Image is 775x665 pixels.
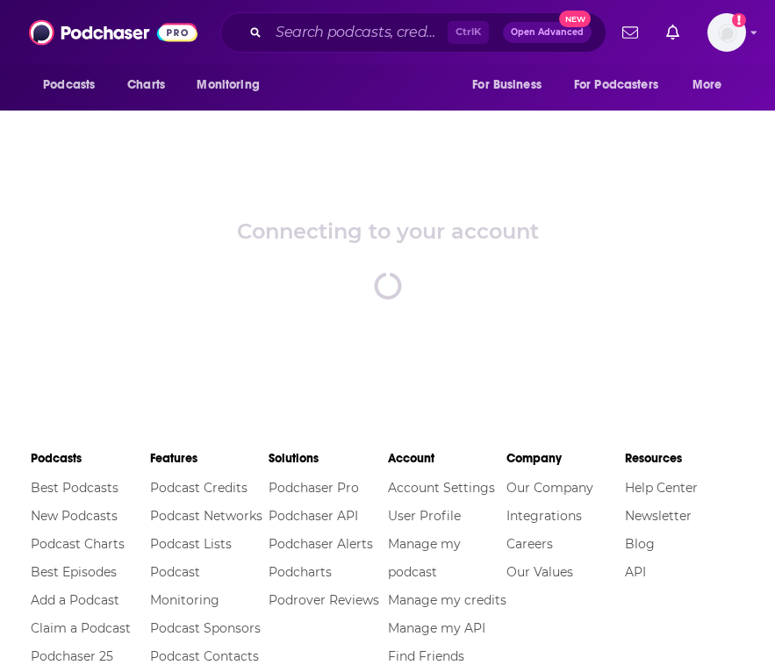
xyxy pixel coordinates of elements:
[506,564,573,580] a: Our Values
[31,648,113,664] a: Podchaser 25
[388,620,485,636] a: Manage my API
[31,443,149,474] li: Podcasts
[116,68,176,102] a: Charts
[388,592,506,608] a: Manage my credits
[732,13,746,27] svg: Add a profile image
[625,564,646,580] a: API
[472,73,542,97] span: For Business
[707,13,746,52] span: Logged in as WE_Broadcast
[150,564,219,608] a: Podcast Monitoring
[460,68,563,102] button: open menu
[388,508,461,524] a: User Profile
[625,508,692,524] a: Newsletter
[269,564,332,580] a: Podcharts
[31,564,117,580] a: Best Episodes
[29,16,197,49] img: Podchaser - Follow, Share and Rate Podcasts
[43,73,95,97] span: Podcasts
[388,648,464,664] a: Find Friends
[127,73,165,97] span: Charts
[625,443,743,474] li: Resources
[150,480,248,496] a: Podcast Credits
[680,68,744,102] button: open menu
[197,73,259,97] span: Monitoring
[448,21,489,44] span: Ctrl K
[31,508,118,524] a: New Podcasts
[574,73,658,97] span: For Podcasters
[150,620,261,636] a: Podcast Sponsors
[559,11,591,27] span: New
[506,508,582,524] a: Integrations
[388,536,461,580] a: Manage my podcast
[31,620,131,636] a: Claim a Podcast
[511,28,584,37] span: Open Advanced
[269,508,358,524] a: Podchaser API
[269,592,379,608] a: Podrover Reviews
[625,480,698,496] a: Help Center
[184,68,282,102] button: open menu
[220,12,606,53] div: Search podcasts, credits, & more...
[269,480,359,496] a: Podchaser Pro
[388,480,495,496] a: Account Settings
[503,22,592,43] button: Open AdvancedNew
[31,480,118,496] a: Best Podcasts
[707,13,746,52] button: Show profile menu
[150,508,262,524] a: Podcast Networks
[31,536,125,552] a: Podcast Charts
[506,480,593,496] a: Our Company
[692,73,722,97] span: More
[625,536,655,552] a: Blog
[31,68,118,102] button: open menu
[237,218,539,244] div: Connecting to your account
[31,592,119,608] a: Add a Podcast
[150,443,269,474] li: Features
[150,648,259,664] a: Podcast Contacts
[659,18,686,47] a: Show notifications dropdown
[615,18,645,47] a: Show notifications dropdown
[506,443,625,474] li: Company
[563,68,684,102] button: open menu
[506,536,553,552] a: Careers
[388,443,506,474] li: Account
[269,443,387,474] li: Solutions
[269,18,448,46] input: Search podcasts, credits, & more...
[707,13,746,52] img: User Profile
[269,536,373,552] a: Podchaser Alerts
[150,536,232,552] a: Podcast Lists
